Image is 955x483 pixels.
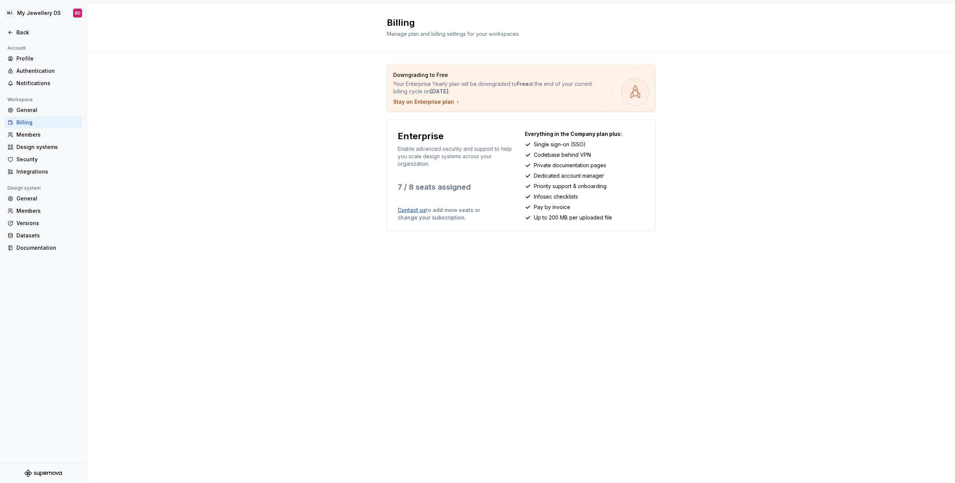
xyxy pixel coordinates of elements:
[4,53,82,65] a: Profile
[16,219,79,227] div: Versions
[393,71,597,79] p: Downgrading to Free
[398,206,499,221] p: to add more seats or change your subscription.
[4,193,82,205] a: General
[4,129,82,141] a: Members
[16,80,79,87] div: Notifications
[534,141,586,148] p: Single sign-on (SSO)
[16,168,79,175] div: Integrations
[4,153,82,165] a: Security
[16,244,79,252] div: Documentation
[534,203,570,211] p: Pay by invoice
[75,10,81,16] div: BD
[525,130,645,138] p: Everything in the Company plan plus:
[4,116,82,128] a: Billing
[16,143,79,151] div: Design systems
[534,151,591,159] p: Codebase behind VPN
[4,230,82,242] a: Datasets
[4,65,82,77] a: Authentication
[16,55,79,62] div: Profile
[16,119,79,126] div: Billing
[16,232,79,239] div: Datasets
[17,9,61,17] div: My Jewellery DS
[16,195,79,202] div: General
[4,104,82,116] a: General
[4,95,36,104] div: Workspace
[16,207,79,215] div: Members
[4,184,44,193] div: Design system
[4,205,82,217] a: Members
[393,98,461,106] button: Stay on Enterprise plan
[398,130,444,142] p: Enterprise
[534,193,578,200] p: Infosec checklists
[16,67,79,75] div: Authentication
[534,183,607,190] p: Priority support & onboarding
[16,106,79,114] div: General
[1,5,85,21] button: MJMy Jewellery DSBD
[398,207,426,213] a: Contact us
[4,27,82,38] a: Back
[393,80,597,95] p: Your Enterprise Yearly plan will be downgraded to at the end of your current billing cycle on .
[387,31,519,37] span: Manage plan and billing settings for your workspaces
[4,141,82,153] a: Design systems
[534,214,612,221] p: Up to 200 MB per uploaded file
[534,162,606,169] p: Private documentation pages
[4,44,29,53] div: Account
[4,166,82,178] a: Integrations
[517,81,529,87] strong: Free
[16,131,79,138] div: Members
[4,242,82,254] a: Documentation
[534,172,604,180] p: Dedicated account manager
[5,9,14,18] div: MJ
[16,29,79,36] div: Back
[398,145,517,168] p: Enable advanced security and support to help you scale design systems across your organization.
[398,182,517,192] p: 7 / 8 seats assigned
[16,156,79,163] div: Security
[4,77,82,89] a: Notifications
[430,88,448,94] strong: [DATE]
[4,217,82,229] a: Versions
[25,470,62,477] svg: Supernova Logo
[387,17,646,29] h2: Billing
